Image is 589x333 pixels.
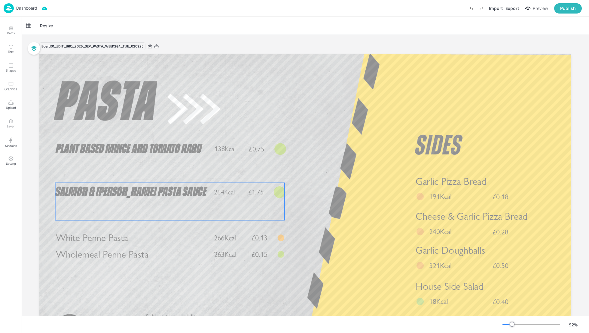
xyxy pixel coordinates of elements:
span: Salmon & [PERSON_NAME] Pasta Sauce [55,185,206,199]
div: Publish [560,5,576,12]
span: Cheese & Garlic Pizza Bread [416,210,528,222]
div: 92 % [566,322,581,328]
span: £0.75 [249,145,264,153]
span: Resize [39,23,54,29]
span: £0.13 [252,233,267,242]
span: Garlic Pizza Bread [416,175,487,187]
span: 263Kcal [214,250,237,259]
span: 191Kcal [429,192,452,201]
span: 240Kcal [429,227,452,236]
span: £0.28 [493,228,508,235]
span: 138Kcal [215,145,236,153]
span: 18Kcal [429,297,448,306]
img: logo-86c26b7e.jpg [4,3,14,13]
span: House Side Salad [416,280,484,292]
span: £0.15 [252,250,267,259]
p: Dashboard [16,6,37,10]
span: Garlic Doughballs [416,244,485,256]
span: Wholemeal Penne Pasta [56,249,149,260]
div: Export [505,5,519,11]
span: White Penne Pasta [56,232,129,244]
div: Import [489,5,503,11]
label: Redo (Ctrl + Y) [476,3,487,14]
span: 264Kcal [214,188,235,196]
span: Plant Based Mince and Tomato Ragu [56,142,202,155]
label: Undo (Ctrl + Z) [466,3,476,14]
span: £0.50 [493,262,508,269]
span: 321Kcal [429,261,452,270]
div: Preview [533,5,548,12]
span: 266Kcal [214,233,237,242]
span: £0.40 [493,298,508,305]
button: Preview [522,4,552,13]
button: Publish [554,3,582,14]
span: £0.18 [493,193,508,200]
div: Board 01_EDIT_BRO_2025_SEP_PASTA_WEEK2&4_TUE_020925 [39,42,145,50]
span: £1.75 [248,188,264,196]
